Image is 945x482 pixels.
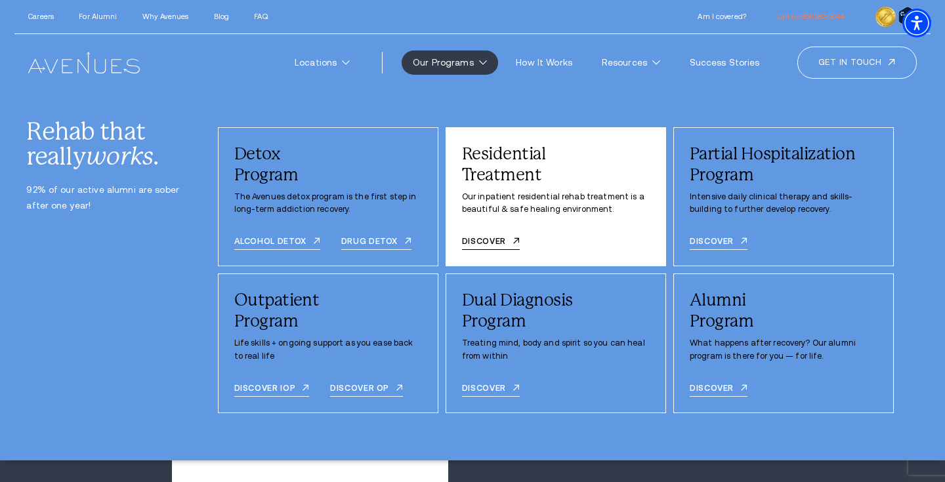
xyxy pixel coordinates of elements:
div: Accessibility Menu [902,9,931,37]
a: Am I covered? [698,12,745,20]
div: Dual Diagnosis Program [462,290,650,332]
a: Discover OP [330,384,403,397]
a: call 866.583.5044 [776,12,844,20]
p: Life skills + ongoing support as you ease back to real life [234,337,422,362]
div: Alumni Program [690,290,877,332]
p: Intensive daily clinical therapy and skills-building to further develop recovery. [690,191,877,216]
i: works [86,142,153,171]
div: / [673,127,894,267]
a: Discover [690,384,747,397]
a: Success Stories [678,50,770,75]
a: Our Programs [402,50,498,75]
div: / [218,273,438,413]
div: / [218,127,438,267]
a: Careers [28,12,54,20]
p: Our inpatient residential rehab treatment is a beautiful & safe healing environment. [462,191,650,216]
a: Resources [591,50,671,75]
a: How It Works [505,50,583,75]
a: FAQ [254,12,267,20]
a: For Alumni [79,12,117,20]
div: Outpatient Program [234,290,422,332]
a: Locations [283,50,361,75]
div: / [446,273,666,413]
img: clock [875,7,895,26]
p: The Avenues detox program is the first step in long-term addiction recovery. [234,191,422,216]
a: Alcohol detox [234,237,320,250]
a: Discover [462,237,520,250]
span: 866.583.5044 [801,12,844,20]
div: Rehab that really . [26,119,186,170]
p: 92% of our active alumni are sober after one year! [26,182,186,214]
a: DISCOVER IOP [234,384,310,397]
a: Drug detox [341,237,411,250]
div: Detox Program [234,144,422,186]
div: / [446,127,666,267]
a: Discover [690,237,747,250]
a: DISCOVER [462,384,520,397]
div: / [673,273,894,413]
a: Why Avenues [142,12,188,20]
a: Get in touch [797,47,917,78]
p: What happens after recovery? Our alumni program is there for you — for life. [690,337,877,362]
p: Treating mind, body and spirit so you can heal from within [462,337,650,362]
div: Partial Hospitalization Program [690,144,877,186]
a: Blog [214,12,229,20]
div: Residential Treatment [462,144,650,186]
